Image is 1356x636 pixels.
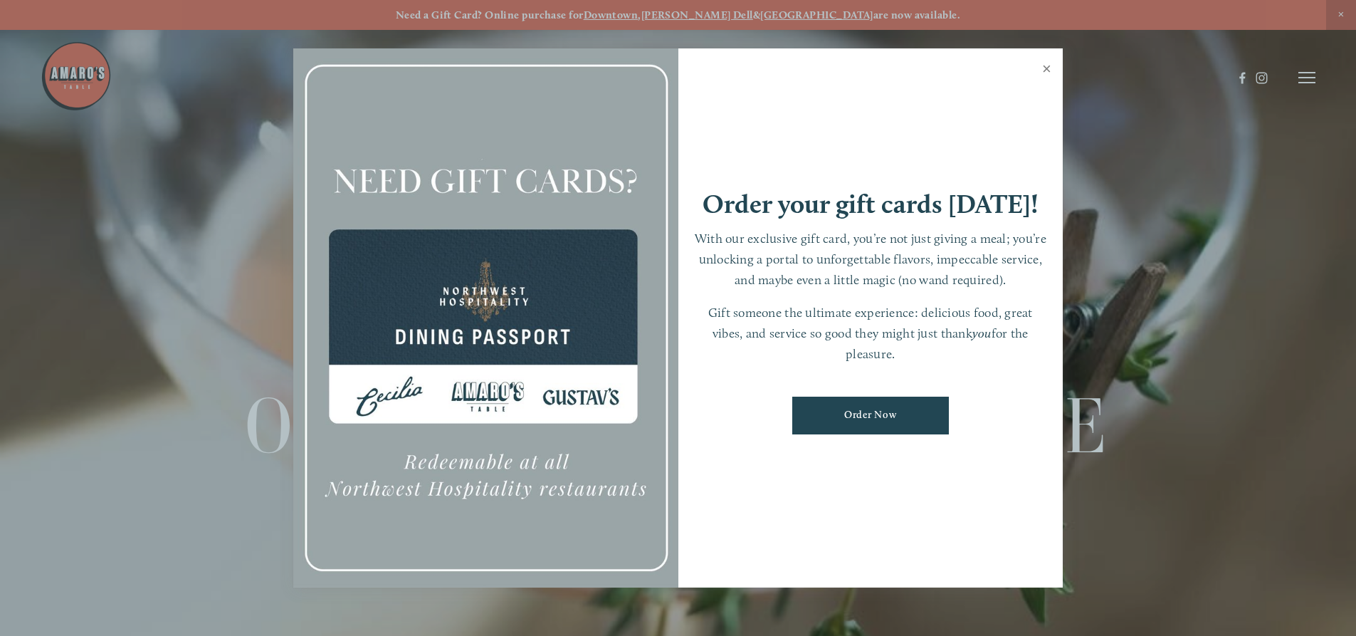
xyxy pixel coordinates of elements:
p: With our exclusive gift card, you’re not just giving a meal; you’re unlocking a portal to unforge... [693,229,1049,290]
h1: Order your gift cards [DATE]! [703,191,1039,217]
em: you [972,325,992,340]
a: Order Now [792,397,949,434]
a: Close [1033,51,1061,90]
p: Gift someone the ultimate experience: delicious food, great vibes, and service so good they might... [693,303,1049,364]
